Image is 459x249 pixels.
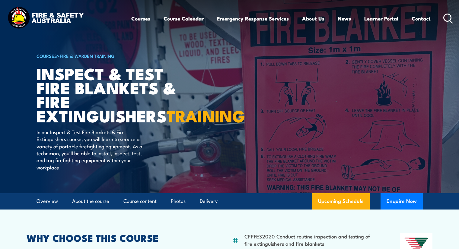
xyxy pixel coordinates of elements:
[37,128,147,171] p: In our Inspect & Test Fire Blankets & Fire Extinguishers course, you will learn to service a vari...
[37,52,186,59] h6: >
[312,193,370,210] a: Upcoming Schedule
[364,11,398,27] a: Learner Portal
[37,66,186,123] h1: Inspect & Test Fire Blankets & Fire Extinguishers
[412,11,431,27] a: Contact
[338,11,351,27] a: News
[37,52,57,59] a: COURSES
[131,11,150,27] a: Courses
[123,193,157,209] a: Course content
[167,103,245,128] strong: TRAINING
[200,193,218,209] a: Delivery
[37,193,58,209] a: Overview
[217,11,289,27] a: Emergency Response Services
[164,11,204,27] a: Course Calendar
[72,193,109,209] a: About the course
[27,233,203,242] h2: WHY CHOOSE THIS COURSE
[244,233,371,247] li: CPPFES2020 Conduct routine inspection and testing of fire extinguishers and fire blankets
[302,11,324,27] a: About Us
[60,52,115,59] a: Fire & Warden Training
[381,193,423,210] button: Enquire Now
[171,193,186,209] a: Photos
